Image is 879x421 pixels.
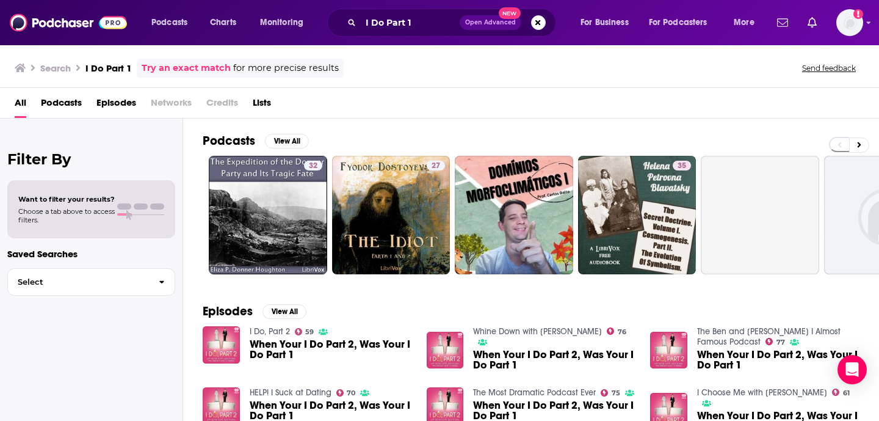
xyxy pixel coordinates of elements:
span: Open Advanced [465,20,516,26]
a: Episodes [96,93,136,118]
svg: Add a profile image [853,9,863,19]
a: 27 [427,161,445,170]
a: 35 [578,156,696,274]
button: Select [7,268,175,296]
a: When Your I Do Part 2, Was Your I Do Part 1 [250,339,412,360]
a: I Do, Part 2 [250,326,290,337]
div: Search podcasts, credits, & more... [339,9,568,37]
span: New [499,7,521,19]
a: Podcasts [41,93,82,118]
a: 32 [209,156,327,274]
a: HELP! I Suck at Dating [250,387,331,398]
a: Lists [253,93,271,118]
button: Open AdvancedNew [460,15,521,30]
span: for more precise results [233,61,339,75]
img: When Your I Do Part 2, Was Your I Do Part 1 [650,332,687,369]
span: For Business [581,14,629,31]
span: 75 [612,390,620,396]
img: User Profile [836,9,863,36]
img: Podchaser - Follow, Share and Rate Podcasts [10,11,127,34]
a: All [15,93,26,118]
a: PodcastsView All [203,133,309,148]
a: Charts [202,13,244,32]
img: When Your I Do Part 2, Was Your I Do Part 1 [427,332,464,369]
span: More [734,14,754,31]
h2: Filter By [7,150,175,168]
h3: Search [40,62,71,74]
div: Open Intercom Messenger [837,355,867,384]
a: I Choose Me with Jennie Garth [697,387,827,398]
a: 27 [332,156,450,274]
a: Show notifications dropdown [803,12,822,33]
a: 76 [607,328,626,335]
h3: I Do Part 1 [85,62,132,74]
span: Podcasts [151,14,187,31]
h2: Podcasts [203,133,255,148]
span: 59 [305,329,314,335]
a: Try an exact match [142,61,231,75]
button: View All [265,134,309,148]
a: When Your I Do Part 2, Was Your I Do Part 1 [697,350,859,370]
a: 75 [601,389,620,397]
span: Want to filter your results? [18,195,115,203]
a: When Your I Do Part 2, Was Your I Do Part 1 [473,350,635,370]
span: Select [8,278,149,286]
span: Networks [151,93,192,118]
a: 59 [295,328,314,335]
button: open menu [251,13,319,32]
a: The Ben and Ashley I Almost Famous Podcast [697,326,841,347]
a: 70 [336,389,356,397]
input: Search podcasts, credits, & more... [361,13,460,32]
span: 27 [432,160,440,172]
span: Logged in as megcassidy [836,9,863,36]
span: Choose a tab above to access filters. [18,207,115,224]
span: For Podcasters [649,14,707,31]
span: 77 [776,340,785,345]
a: 61 [832,389,850,396]
a: The Most Dramatic Podcast Ever [473,387,596,398]
h2: Episodes [203,304,253,319]
a: EpisodesView All [203,304,306,319]
p: Saved Searches [7,248,175,260]
span: Monitoring [260,14,303,31]
span: 35 [678,160,686,172]
span: Credits [206,93,238,118]
a: Whine Down with Jana Kramer [473,326,602,337]
button: View All [262,304,306,319]
a: 35 [673,161,691,170]
span: 70 [347,390,355,396]
img: When Your I Do Part 2, Was Your I Do Part 1 [203,326,240,364]
button: open menu [572,13,644,32]
button: open menu [143,13,203,32]
a: When Your I Do Part 2, Was Your I Do Part 1 [473,400,635,421]
span: 61 [843,390,850,396]
a: 32 [304,161,322,170]
span: 76 [618,329,626,335]
button: open menu [725,13,770,32]
button: open menu [641,13,725,32]
span: Charts [210,14,236,31]
button: Send feedback [798,63,859,73]
button: Show profile menu [836,9,863,36]
a: Show notifications dropdown [772,12,793,33]
a: When Your I Do Part 2, Was Your I Do Part 1 [250,400,412,421]
span: 32 [309,160,317,172]
a: 77 [765,338,785,345]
